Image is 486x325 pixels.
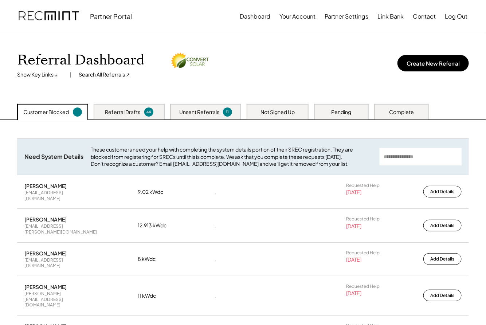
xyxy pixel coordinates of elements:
div: Unsent Referrals [179,109,219,116]
div: , [215,293,216,299]
div: [DATE] [346,256,362,263]
div: [EMAIL_ADDRESS][DOMAIN_NAME] [24,190,97,201]
div: Requested Help [346,216,380,222]
button: Contact [413,9,436,24]
div: Show Key Links ↓ [17,71,63,78]
div: These customers need your help with completing the system details portion of their SREC registrat... [91,146,372,168]
div: 9.02 kWdc [138,188,174,196]
img: recmint-logotype%403x.png [19,4,79,29]
div: [PERSON_NAME][EMAIL_ADDRESS][DOMAIN_NAME] [24,291,97,308]
img: convert-solar.png [170,51,210,69]
div: [DATE] [346,223,362,230]
div: 11 [224,109,231,115]
div: Referral Drafts [105,109,141,116]
div: Pending [332,109,352,116]
button: Add Details [423,290,462,301]
div: [DATE] [346,189,362,196]
div: Requested Help [346,283,380,289]
div: [EMAIL_ADDRESS][DOMAIN_NAME] [24,257,97,269]
div: Customer Blocked [24,109,69,116]
div: Requested Help [346,250,380,256]
div: , [215,223,216,229]
button: Link Bank [377,9,404,24]
div: , [215,257,216,262]
div: [EMAIL_ADDRESS][PERSON_NAME][DOMAIN_NAME] [24,223,97,235]
button: Your Account [279,9,315,24]
div: Partner Portal [90,12,132,20]
div: [PERSON_NAME] [24,250,67,257]
div: Need System Details [24,153,83,161]
div: | [70,71,71,78]
div: Search All Referrals ↗ [79,71,130,78]
button: Create New Referral [397,55,469,71]
div: [DATE] [346,290,362,297]
div: Requested Help [346,183,380,188]
div: Not Signed Up [260,109,295,116]
div: , [215,189,216,195]
button: Log Out [445,9,467,24]
div: Complete [389,109,414,116]
button: Partner Settings [325,9,368,24]
button: Add Details [423,253,462,265]
div: [PERSON_NAME] [24,283,67,290]
div: 12.913 kWdc [138,222,174,229]
div: 11 kWdc [138,292,174,299]
div: 8 kWdc [138,255,174,263]
button: Add Details [423,186,462,197]
h1: Referral Dashboard [17,52,144,69]
button: Add Details [423,220,462,231]
button: Dashboard [240,9,270,24]
div: [PERSON_NAME] [24,183,67,189]
div: [PERSON_NAME] [24,216,67,223]
div: 44 [145,109,152,115]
